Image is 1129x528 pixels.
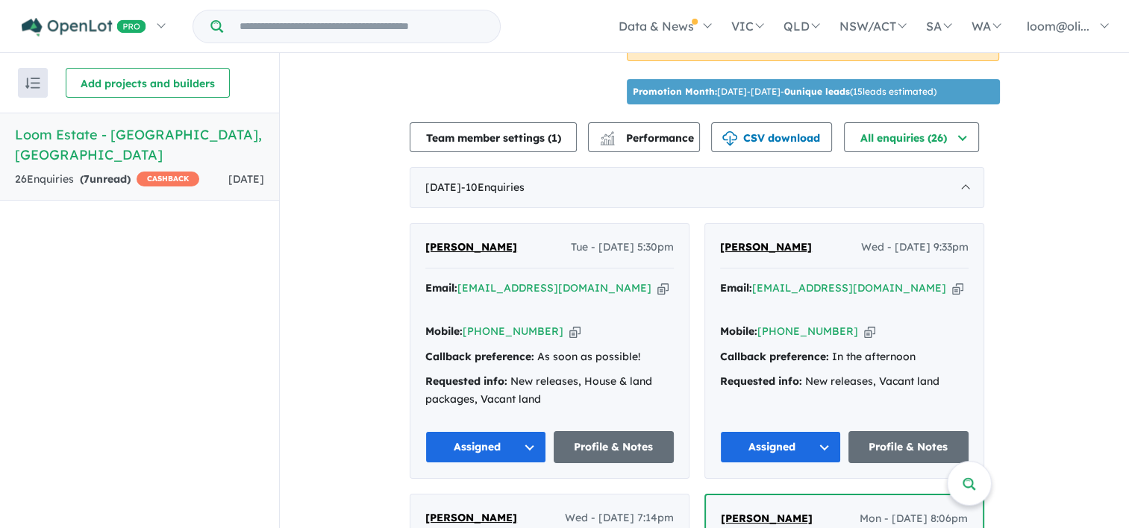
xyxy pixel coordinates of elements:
strong: ( unread) [80,172,131,186]
span: [PERSON_NAME] [425,240,517,254]
button: Add projects and builders [66,68,230,98]
strong: Mobile: [425,324,463,338]
button: Performance [588,122,700,152]
span: 7 [84,172,90,186]
span: [DATE] [228,172,264,186]
span: Mon - [DATE] 8:06pm [860,510,968,528]
img: Openlot PRO Logo White [22,18,146,37]
div: [DATE] [410,167,984,209]
strong: Email: [425,281,457,295]
span: [PERSON_NAME] [720,240,812,254]
span: - 10 Enquir ies [461,180,525,194]
div: New releases, Vacant land [720,373,969,391]
div: New releases, House & land packages, Vacant land [425,373,674,409]
b: Promotion Month: [633,86,717,97]
img: sort.svg [25,78,40,89]
h5: Loom Estate - [GEOGRAPHIC_DATA] , [GEOGRAPHIC_DATA] [15,125,264,165]
strong: Mobile: [720,324,757,338]
a: [PERSON_NAME] [425,509,517,527]
button: All enquiries (26) [844,122,979,152]
a: [EMAIL_ADDRESS][DOMAIN_NAME] [752,281,946,295]
button: Copy [657,280,669,296]
strong: Callback preference: [425,350,534,363]
button: Copy [864,324,875,339]
button: CSV download [711,122,832,152]
button: Assigned [720,431,841,463]
div: In the afternoon [720,348,969,366]
button: Copy [569,324,581,339]
span: Performance [602,131,694,145]
span: [PERSON_NAME] [721,512,813,525]
span: 1 [551,131,557,145]
a: [PHONE_NUMBER] [463,324,563,338]
a: [PERSON_NAME] [425,239,517,257]
strong: Requested info: [425,374,507,388]
img: download icon [722,131,737,146]
span: CASHBACK [137,172,199,186]
div: 26 Enquir ies [15,171,199,189]
input: Try estate name, suburb, builder or developer [226,10,497,43]
a: [PERSON_NAME] [721,510,813,528]
p: [DATE] - [DATE] - ( 15 leads estimated) [633,85,936,98]
div: As soon as possible! [425,348,674,366]
img: bar-chart.svg [600,136,615,145]
a: Profile & Notes [554,431,675,463]
span: [PERSON_NAME] [425,511,517,524]
button: Copy [952,280,963,296]
span: Wed - [DATE] 9:33pm [861,239,969,257]
strong: Email: [720,281,752,295]
span: Wed - [DATE] 7:14pm [565,509,674,527]
a: [EMAIL_ADDRESS][DOMAIN_NAME] [457,281,651,295]
b: 0 unique leads [784,86,850,97]
span: Tue - [DATE] 5:30pm [571,239,674,257]
strong: Callback preference: [720,350,829,363]
a: [PERSON_NAME] [720,239,812,257]
a: [PHONE_NUMBER] [757,324,858,338]
a: Profile & Notes [848,431,969,463]
img: line-chart.svg [601,131,614,139]
button: Assigned [425,431,546,463]
button: Team member settings (1) [410,122,577,152]
span: loom@oli... [1027,19,1089,34]
strong: Requested info: [720,374,802,388]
